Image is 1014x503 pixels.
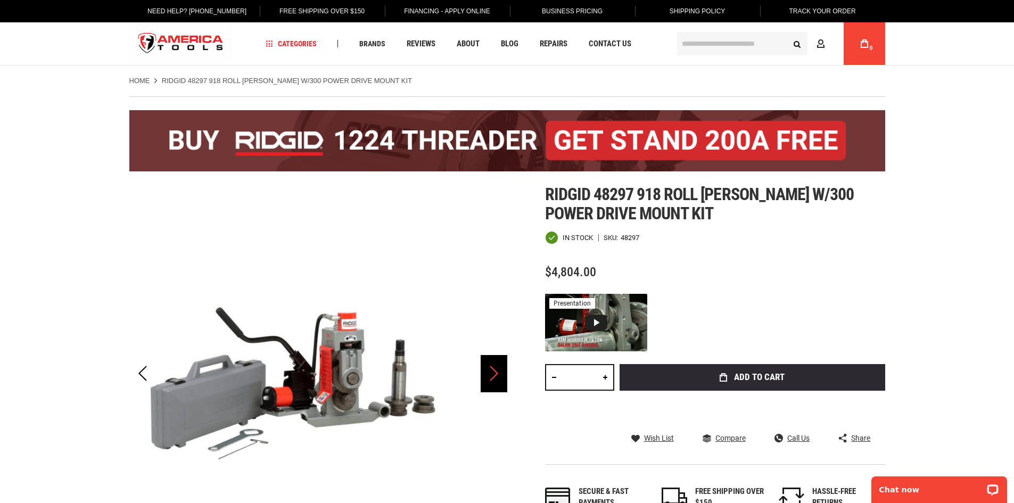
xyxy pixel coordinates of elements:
[402,37,440,51] a: Reviews
[870,45,873,51] span: 0
[734,373,785,382] span: Add to Cart
[545,265,596,279] span: $4,804.00
[620,364,885,391] button: Add to Cart
[535,37,572,51] a: Repairs
[540,40,567,48] span: Repairs
[457,40,480,48] span: About
[644,434,674,442] span: Wish List
[703,433,746,443] a: Compare
[545,184,854,224] span: Ridgid 48297 918 roll [PERSON_NAME] w/300 power drive mount kit
[787,434,810,442] span: Call Us
[563,234,593,241] span: In stock
[631,433,674,443] a: Wish List
[851,434,870,442] span: Share
[715,434,746,442] span: Compare
[162,77,412,85] strong: RIDGID 48297 918 ROLL [PERSON_NAME] W/300 POWER DRIVE MOUNT KIT
[774,433,810,443] a: Call Us
[496,37,523,51] a: Blog
[787,34,807,54] button: Search
[407,40,435,48] span: Reviews
[670,7,726,15] span: Shipping Policy
[355,37,390,51] a: Brands
[604,234,621,241] strong: SKU
[621,234,639,241] div: 48297
[452,37,484,51] a: About
[854,22,875,65] a: 0
[501,40,518,48] span: Blog
[129,24,233,64] img: America Tools
[584,37,636,51] a: Contact Us
[129,24,233,64] a: store logo
[589,40,631,48] span: Contact Us
[545,231,593,244] div: Availability
[129,110,885,171] img: BOGO: Buy the RIDGID® 1224 Threader (26092), get the 92467 200A Stand FREE!
[617,394,887,425] iframe: Secure express checkout frame
[129,76,150,86] a: Home
[359,40,385,47] span: Brands
[864,469,1014,503] iframe: LiveChat chat widget
[266,40,317,47] span: Categories
[261,37,321,51] a: Categories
